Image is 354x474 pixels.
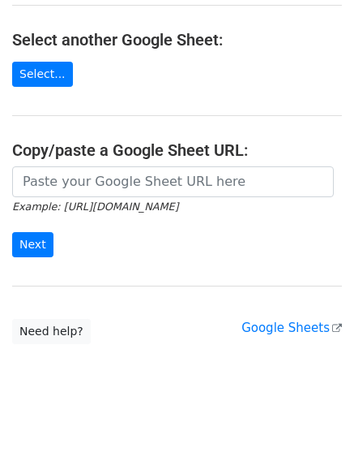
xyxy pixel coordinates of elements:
a: Need help? [12,319,91,344]
h4: Select another Google Sheet: [12,30,342,50]
input: Next [12,232,53,257]
a: Select... [12,62,73,87]
input: Paste your Google Sheet URL here [12,166,334,197]
iframe: Chat Widget [273,396,354,474]
h4: Copy/paste a Google Sheet URL: [12,140,342,160]
a: Google Sheets [241,321,342,335]
small: Example: [URL][DOMAIN_NAME] [12,200,178,213]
